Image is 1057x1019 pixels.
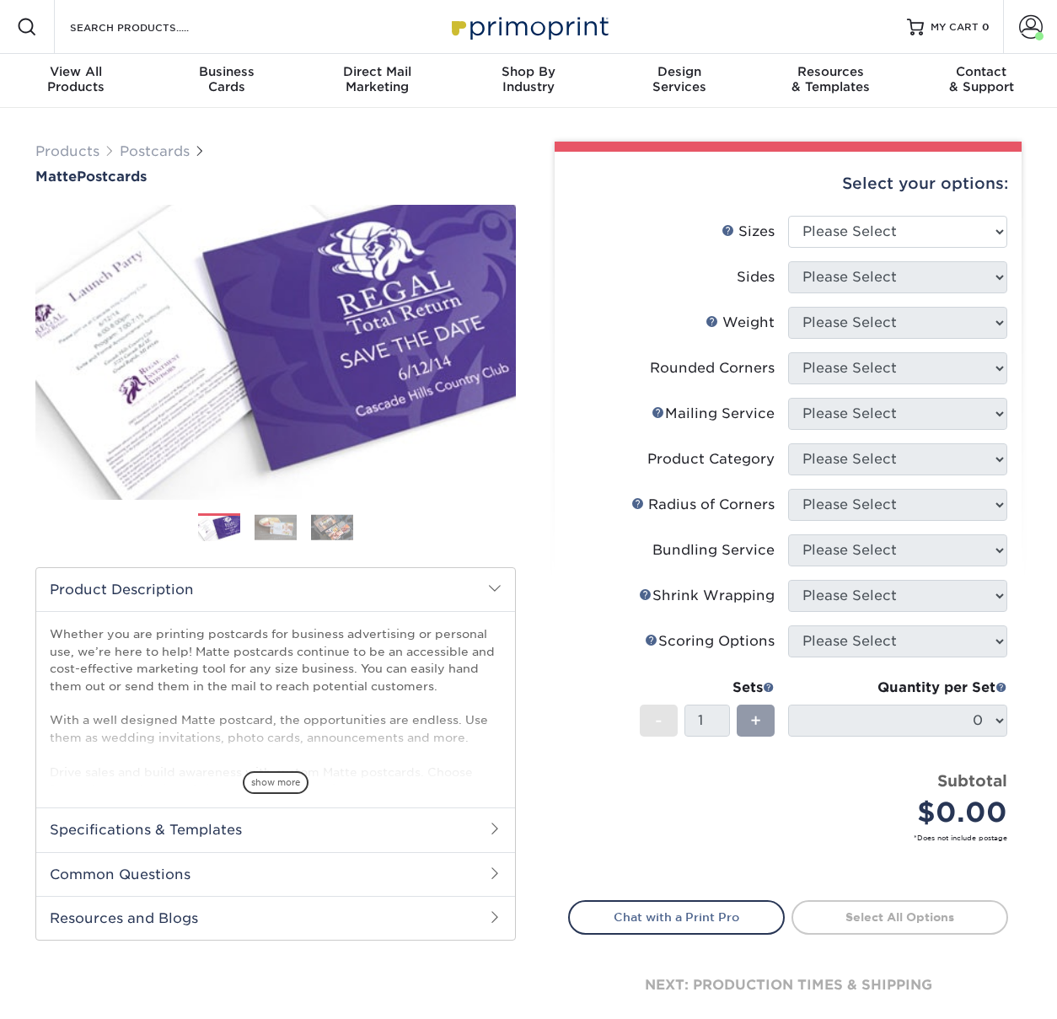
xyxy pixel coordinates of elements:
[453,64,604,94] div: Industry
[453,64,604,79] span: Shop By
[120,143,190,159] a: Postcards
[982,21,990,33] span: 0
[639,586,775,606] div: Shrink Wrapping
[722,222,775,242] div: Sizes
[801,792,1007,833] div: $0.00
[35,169,77,185] span: Matte
[788,678,1007,698] div: Quantity per Set
[36,896,515,940] h2: Resources and Blogs
[568,900,785,934] a: Chat with a Print Pro
[906,64,1057,94] div: & Support
[652,540,775,560] div: Bundling Service
[652,404,775,424] div: Mailing Service
[35,186,516,518] img: Matte 01
[568,152,1008,216] div: Select your options:
[35,169,516,185] h1: Postcards
[35,143,99,159] a: Products
[737,267,775,287] div: Sides
[604,64,755,94] div: Services
[631,495,775,515] div: Radius of Corners
[755,54,906,108] a: Resources& Templates
[937,771,1007,790] strong: Subtotal
[36,852,515,896] h2: Common Questions
[604,54,755,108] a: DesignServices
[444,8,613,45] img: Primoprint
[655,708,663,733] span: -
[302,64,453,79] span: Direct Mail
[151,64,302,79] span: Business
[906,64,1057,79] span: Contact
[750,708,761,733] span: +
[645,631,775,652] div: Scoring Options
[50,625,502,832] p: Whether you are printing postcards for business advertising or personal use, we’re here to help! ...
[650,358,775,378] div: Rounded Corners
[640,678,775,698] div: Sets
[36,568,515,611] h2: Product Description
[302,64,453,94] div: Marketing
[755,64,906,94] div: & Templates
[791,900,1008,934] a: Select All Options
[931,20,979,35] span: MY CART
[198,514,240,544] img: Postcards 01
[151,54,302,108] a: BusinessCards
[311,514,353,540] img: Postcards 03
[604,64,755,79] span: Design
[755,64,906,79] span: Resources
[243,771,309,794] span: show more
[453,54,604,108] a: Shop ByIndustry
[706,313,775,333] div: Weight
[255,514,297,540] img: Postcards 02
[647,449,775,469] div: Product Category
[151,64,302,94] div: Cards
[582,833,1007,843] small: *Does not include postage
[35,169,516,185] a: MattePostcards
[302,54,453,108] a: Direct MailMarketing
[68,17,233,37] input: SEARCH PRODUCTS.....
[36,807,515,851] h2: Specifications & Templates
[906,54,1057,108] a: Contact& Support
